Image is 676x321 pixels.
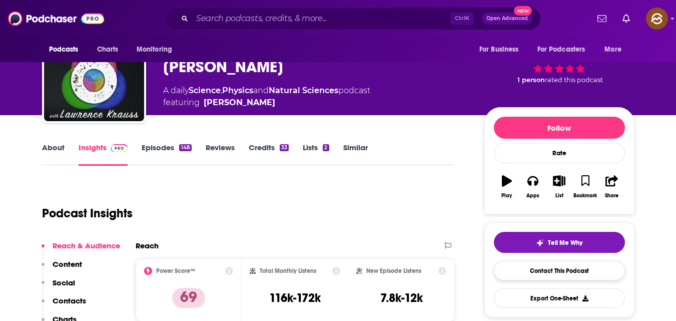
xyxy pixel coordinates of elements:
[42,278,75,296] button: Social
[172,288,205,308] p: 69
[156,267,195,274] h2: Power Score™
[494,232,625,253] button: tell me why sparkleTell Me Why
[260,267,316,274] h2: Total Monthly Listens
[450,12,474,25] span: Ctrl K
[482,13,532,25] button: Open AdvancedNew
[494,288,625,308] button: Export One-Sheet
[526,193,539,199] div: Apps
[53,296,86,305] p: Contacts
[605,193,618,199] div: Share
[42,241,120,259] button: Reach & Audience
[53,259,82,269] p: Content
[8,9,104,28] img: Podchaser - Follow, Share and Rate Podcasts
[303,143,329,166] a: Lists2
[79,143,128,166] a: InsightsPodchaser Pro
[366,267,421,274] h2: New Episode Listens
[572,169,598,205] button: Bookmark
[646,8,668,30] span: Logged in as hey85204
[537,43,585,57] span: For Podcasters
[597,40,634,59] button: open menu
[222,86,253,95] a: Physics
[91,40,125,59] a: Charts
[646,8,668,30] img: User Profile
[130,40,185,59] button: open menu
[514,6,532,16] span: New
[42,40,92,59] button: open menu
[546,169,572,205] button: List
[192,11,450,27] input: Search podcasts, credits, & more...
[189,86,221,95] a: Science
[163,85,370,109] div: A daily podcast
[494,117,625,139] button: Follow
[494,143,625,163] div: Rate
[253,86,269,95] span: and
[501,193,512,199] div: Play
[646,8,668,30] button: Show profile menu
[531,40,600,59] button: open menu
[179,144,191,151] div: 148
[269,86,338,95] a: Natural Sciences
[472,40,531,59] button: open menu
[517,76,545,84] span: 1 person
[323,144,329,151] div: 2
[380,290,423,305] h3: 7.8k-12k
[479,43,519,57] span: For Business
[593,10,610,27] a: Show notifications dropdown
[111,144,128,152] img: Podchaser Pro
[280,144,289,151] div: 33
[49,43,79,57] span: Podcasts
[520,169,546,205] button: Apps
[42,206,133,221] h1: Podcast Insights
[53,278,75,287] p: Social
[249,143,289,166] a: Credits33
[42,143,65,166] a: About
[548,239,582,247] span: Tell Me Why
[165,7,541,30] div: Search podcasts, credits, & more...
[269,290,321,305] h3: 116k-172k
[343,143,368,166] a: Similar
[42,259,82,278] button: Content
[545,76,603,84] span: rated this podcast
[42,296,86,314] button: Contacts
[573,193,597,199] div: Bookmark
[598,169,624,205] button: Share
[555,193,563,199] div: List
[494,261,625,280] a: Contact This Podcast
[204,97,275,109] div: [PERSON_NAME]
[486,16,528,21] span: Open Advanced
[137,43,172,57] span: Monitoring
[494,169,520,205] button: Play
[142,143,191,166] a: Episodes148
[221,86,222,95] span: ,
[604,43,621,57] span: More
[136,241,159,250] h2: Reach
[53,241,120,250] p: Reach & Audience
[44,21,144,121] img: The Origins Podcast with Lawrence Krauss
[163,97,370,109] span: featuring
[97,43,119,57] span: Charts
[618,10,634,27] a: Show notifications dropdown
[206,143,235,166] a: Reviews
[536,239,544,247] img: tell me why sparkle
